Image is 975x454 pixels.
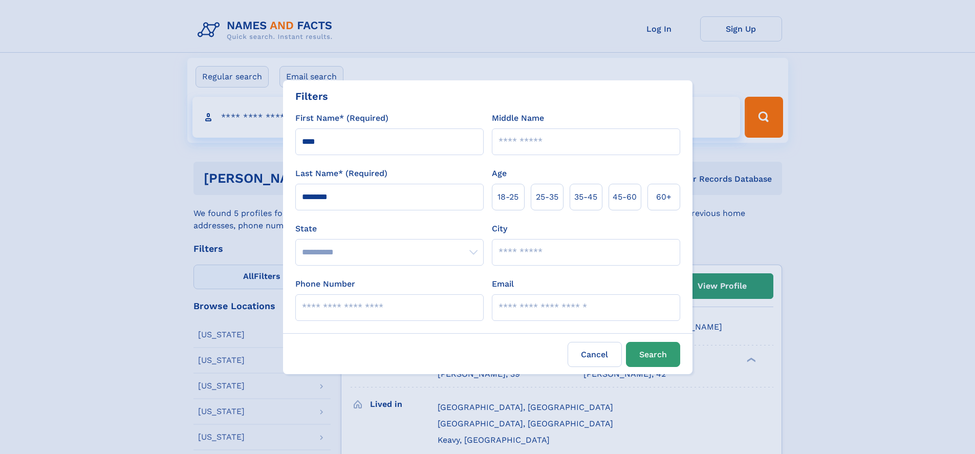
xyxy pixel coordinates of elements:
[536,191,558,203] span: 25‑35
[497,191,518,203] span: 18‑25
[613,191,637,203] span: 45‑60
[492,223,507,235] label: City
[492,278,514,290] label: Email
[626,342,680,367] button: Search
[295,89,328,104] div: Filters
[574,191,597,203] span: 35‑45
[295,278,355,290] label: Phone Number
[295,167,387,180] label: Last Name* (Required)
[492,112,544,124] label: Middle Name
[295,112,388,124] label: First Name* (Required)
[568,342,622,367] label: Cancel
[295,223,484,235] label: State
[656,191,671,203] span: 60+
[492,167,507,180] label: Age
